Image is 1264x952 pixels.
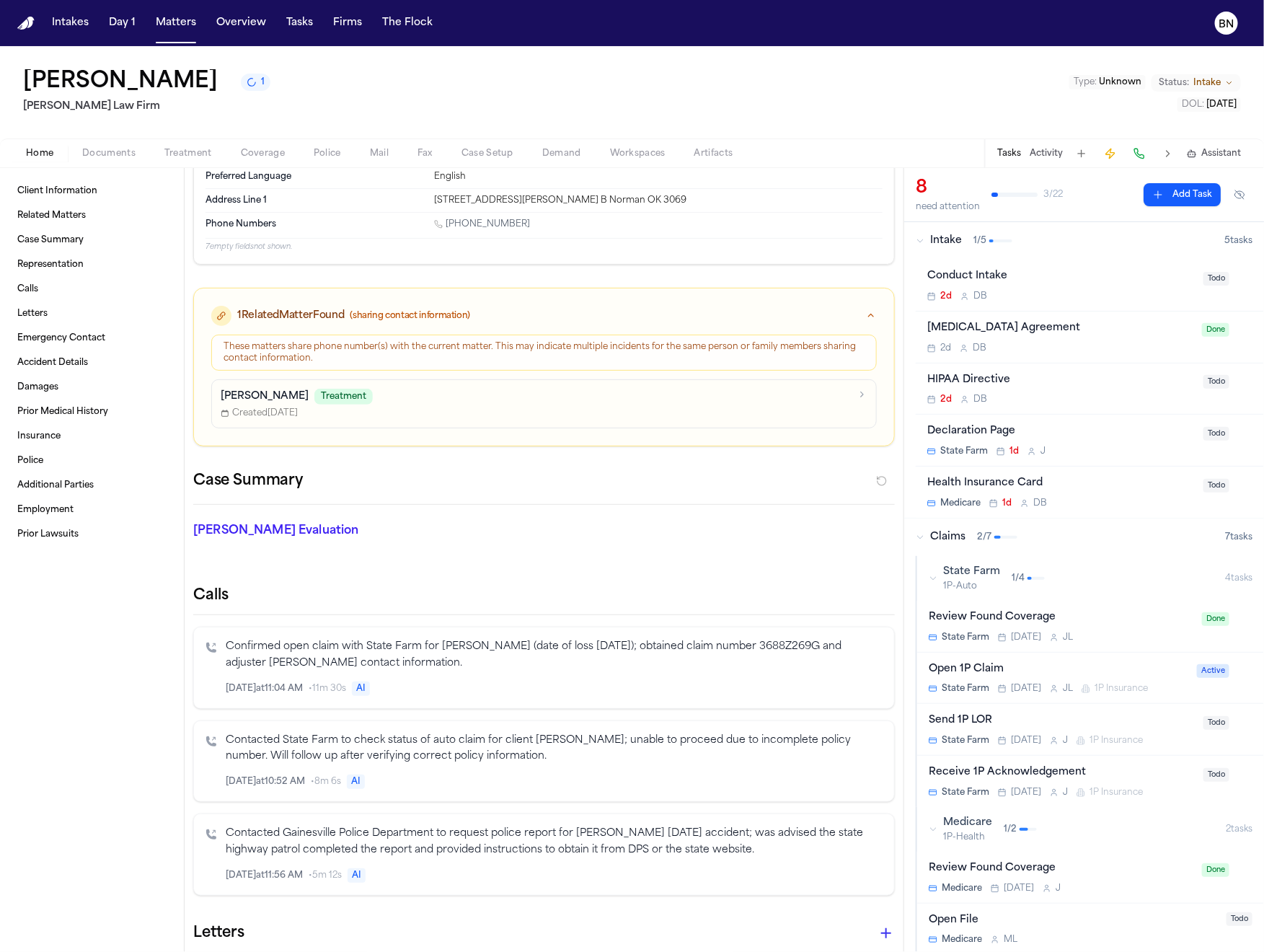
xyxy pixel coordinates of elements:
span: 1 [261,76,265,88]
button: Intake1/55tasks [904,222,1264,260]
a: Tasks [280,10,319,36]
span: Medicare [940,498,981,509]
span: Coverage [241,148,285,159]
a: Police [12,449,172,472]
span: D B [973,291,987,302]
span: Medicare [942,934,982,946]
span: J [1063,735,1068,746]
button: Activity [1030,148,1063,159]
span: [DATE] [1011,735,1041,746]
div: Receive 1P Acknowledgement [929,764,1195,781]
div: Open task: Open 1P Claim [917,653,1264,705]
div: Review Found Coverage [929,860,1193,877]
div: [MEDICAL_DATA] Agreement [927,320,1193,337]
p: 7 empty fields not shown. [205,242,883,252]
span: [DATE] at 10:52 AM [226,776,305,788]
span: 1P-Auto [943,581,1000,592]
span: 2d [940,343,951,354]
div: Open task: HIPAA Directive [916,363,1264,415]
span: State Farm [943,565,1000,579]
a: Additional Parties [12,474,172,497]
h1: [PERSON_NAME] [23,69,218,95]
span: 2 / 7 [977,532,991,543]
span: Intake [930,234,962,248]
span: J L [1063,683,1073,695]
span: Todo [1203,272,1229,286]
dt: Preferred Language [205,171,425,182]
span: D B [973,394,987,405]
a: Employment [12,498,172,521]
h2: [PERSON_NAME] Law Firm [23,98,270,115]
a: Day 1 [103,10,141,36]
span: Created [DATE] [221,407,298,419]
span: 1 / 4 [1012,573,1025,584]
span: J [1063,787,1068,798]
a: Calls [12,278,172,301]
div: Review Found Coverage [929,609,1193,626]
button: Assistant [1187,148,1241,159]
p: [PERSON_NAME] [221,389,309,404]
span: 2d [940,394,952,405]
div: Open task: Send 1P LOR [917,704,1264,756]
span: Todo [1203,768,1229,782]
span: 1 / 5 [973,235,986,247]
button: State Farm1P-Auto1/44tasks [917,556,1264,601]
span: 1d [1009,446,1019,457]
h2: Case Summary [193,470,303,493]
a: Accident Details [12,351,172,374]
span: State Farm [942,735,989,746]
a: Prior Medical History [12,400,172,423]
div: Open task: Receive 1P Acknowledgement [917,756,1264,807]
div: Open task: Declaration Page [916,415,1264,467]
span: • 8m 6s [311,776,341,788]
div: Conduct Intake [927,268,1195,285]
div: HIPAA Directive [927,372,1195,389]
span: [DATE] [1011,787,1041,798]
span: J [1040,446,1046,457]
span: State Farm [942,683,989,695]
button: Add Task [1071,144,1092,164]
span: Treatment [164,148,212,159]
span: Todo [1227,912,1252,926]
span: M L [1004,934,1017,946]
button: Medicare1P-Health1/22tasks [917,807,1264,852]
a: Prior Lawsuits [12,523,172,546]
p: Contacted Gainesville Police Department to request police report for [PERSON_NAME] [DATE] acciden... [226,826,883,859]
span: Done [1202,863,1229,877]
a: Damages [12,376,172,399]
div: Open File [929,912,1218,929]
span: DOL : [1182,100,1204,109]
div: Declaration Page [927,423,1195,440]
div: [STREET_ADDRESS][PERSON_NAME] B Norman OK 3069 [434,195,883,206]
span: Phone Numbers [205,219,276,230]
button: Add Task [1144,183,1221,206]
a: Representation [12,253,172,276]
button: Edit DOL: 2025-07-02 [1177,97,1241,112]
span: D B [1033,498,1047,509]
span: Active [1197,664,1229,678]
button: Edit matter name [23,69,218,95]
span: Home [26,148,53,159]
div: Open task: Review Found Coverage [917,601,1264,653]
span: Medicare [942,883,982,894]
a: Emergency Contact [12,327,172,350]
span: 2d [940,291,952,302]
button: Make a Call [1129,144,1149,164]
span: 1d [1002,498,1012,509]
span: 4 task s [1225,573,1252,584]
span: • 11m 30s [309,683,346,695]
div: need attention [916,201,980,213]
span: 1 / 2 [1004,824,1017,835]
a: Insurance [12,425,172,448]
button: Firms [327,10,368,36]
button: Create Immediate Task [1100,144,1121,164]
span: J [1056,883,1061,894]
div: Open task: Conduct Intake [916,260,1264,312]
a: Related Matters [12,204,172,227]
span: (sharing contact information) [350,310,470,322]
span: [DATE] [1206,100,1237,109]
span: 1P Insurance [1090,735,1143,746]
span: State Farm [942,632,989,643]
span: 1 Related Matter Found [237,309,344,323]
